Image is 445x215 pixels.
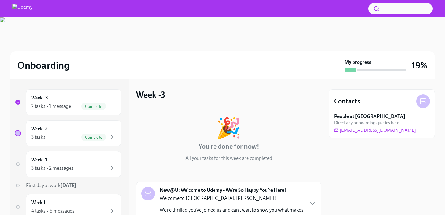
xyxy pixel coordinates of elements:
p: Welcome to [GEOGRAPHIC_DATA], [PERSON_NAME]! [160,195,304,202]
strong: My progress [345,59,371,66]
div: 🎉 [216,118,241,138]
div: 3 tasks [31,134,45,141]
a: Week -23 tasksComplete [15,120,121,146]
span: Direct any onboarding queries here [334,120,399,126]
h6: Week 1 [31,199,46,206]
a: Week -32 tasks • 1 messageComplete [15,89,121,115]
h4: You're done for now! [198,142,259,151]
a: [EMAIL_ADDRESS][DOMAIN_NAME] [334,127,416,133]
strong: New@U: Welcome to Udemy - We’re So Happy You’re Here! [160,187,286,194]
span: First day at work [26,182,76,188]
div: 3 tasks • 2 messages [31,165,74,172]
div: 2 tasks • 1 message [31,103,71,110]
h6: Week -1 [31,156,47,163]
div: 4 tasks • 6 messages [31,208,74,214]
img: Udemy [12,4,32,14]
h6: Week -3 [31,94,48,101]
strong: People at [GEOGRAPHIC_DATA] [334,113,405,120]
h3: 19% [411,60,428,71]
p: All your tasks for this week are completed [185,155,272,162]
a: First day at work[DATE] [15,182,121,189]
span: Complete [81,104,106,109]
h4: Contacts [334,97,360,106]
a: Week -13 tasks • 2 messages [15,151,121,177]
span: Complete [81,135,106,140]
h6: Week -2 [31,125,48,132]
h3: Week -3 [136,89,165,100]
strong: [DATE] [61,182,76,188]
h2: Onboarding [17,59,70,72]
